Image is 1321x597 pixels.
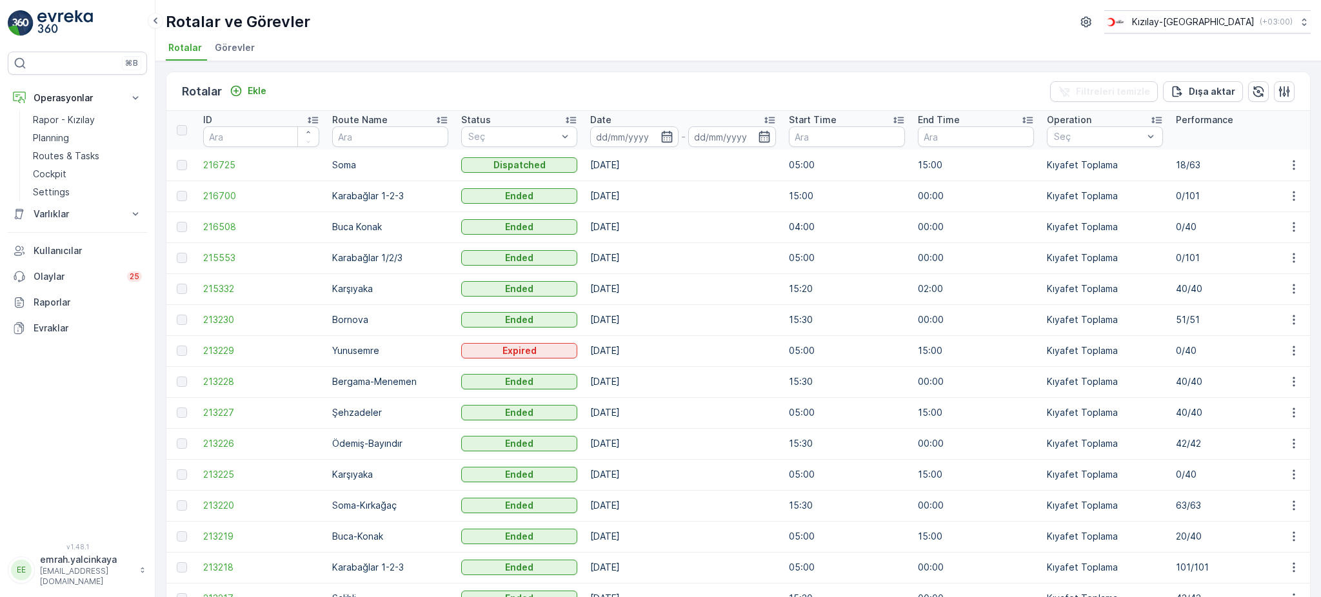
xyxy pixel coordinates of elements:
[28,183,147,201] a: Settings
[177,315,187,325] div: Toggle Row Selected
[505,190,533,202] p: Ended
[33,150,99,162] p: Routes & Tasks
[782,459,911,490] td: 05:00
[182,83,222,101] p: Rotalar
[461,157,577,173] button: Dispatched
[911,304,1040,335] td: 00:00
[911,273,1040,304] td: 02:00
[8,10,34,36] img: logo
[34,270,119,283] p: Olaylar
[461,560,577,575] button: Ended
[203,375,319,388] span: 213228
[782,242,911,273] td: 05:00
[505,282,533,295] p: Ended
[8,238,147,264] a: Kullanıcılar
[1040,273,1169,304] td: Kıyafet Toplama
[461,467,577,482] button: Ended
[37,10,93,36] img: logo_light-DOdMpM7g.png
[28,147,147,165] a: Routes & Tasks
[1169,521,1298,552] td: 20/40
[1169,335,1298,366] td: 0/40
[332,113,388,126] p: Route Name
[918,113,960,126] p: End Time
[1169,150,1298,181] td: 18/63
[461,529,577,544] button: Ended
[326,242,455,273] td: Karabağlar 1/2/3
[203,530,319,543] a: 213219
[590,113,611,126] p: Date
[326,490,455,521] td: Soma-Kırkağaç
[688,126,777,147] input: dd/mm/yyyy
[505,437,533,450] p: Ended
[203,437,319,450] span: 213226
[1169,242,1298,273] td: 0/101
[203,113,212,126] p: ID
[782,397,911,428] td: 05:00
[1040,211,1169,242] td: Kıyafet Toplama
[505,530,533,543] p: Ended
[493,159,546,171] p: Dispatched
[326,211,455,242] td: Buca Konak
[1040,366,1169,397] td: Kıyafet Toplama
[782,552,911,583] td: 05:00
[584,552,782,583] td: [DATE]
[1040,150,1169,181] td: Kıyafet Toplama
[177,407,187,418] div: Toggle Row Selected
[461,374,577,389] button: Ended
[203,468,319,481] a: 213225
[28,111,147,129] a: Rapor - Kızılay
[468,130,557,143] p: Seç
[28,129,147,147] a: Planning
[203,159,319,171] span: 216725
[911,366,1040,397] td: 00:00
[681,129,686,144] p: -
[34,244,142,257] p: Kullanıcılar
[125,58,138,68] p: ⌘B
[911,211,1040,242] td: 00:00
[461,498,577,513] button: Ended
[326,366,455,397] td: Bergama-Menemen
[215,41,255,54] span: Görevler
[505,499,533,512] p: Ended
[326,428,455,459] td: Ödemiş-Bayındır
[203,190,319,202] span: 216700
[782,366,911,397] td: 15:30
[1169,552,1298,583] td: 101/101
[203,282,319,295] a: 215332
[502,344,537,357] p: Expired
[130,271,139,282] p: 25
[911,521,1040,552] td: 15:00
[505,406,533,419] p: Ended
[177,531,187,542] div: Toggle Row Selected
[203,406,319,419] a: 213227
[1076,85,1150,98] p: Filtreleri temizle
[584,211,782,242] td: [DATE]
[1169,304,1298,335] td: 51/51
[1169,459,1298,490] td: 0/40
[33,113,95,126] p: Rapor - Kızılay
[782,211,911,242] td: 04:00
[8,553,147,587] button: EEemrah.yalcinkaya[EMAIL_ADDRESS][DOMAIN_NAME]
[782,490,911,521] td: 15:30
[203,220,319,233] a: 216508
[1169,273,1298,304] td: 40/40
[1047,113,1091,126] p: Operation
[584,366,782,397] td: [DATE]
[461,188,577,204] button: Ended
[584,521,782,552] td: [DATE]
[505,561,533,574] p: Ended
[584,150,782,181] td: [DATE]
[911,490,1040,521] td: 00:00
[584,428,782,459] td: [DATE]
[1040,552,1169,583] td: Kıyafet Toplama
[326,150,455,181] td: Soma
[1050,81,1158,102] button: Filtreleri temizle
[224,83,272,99] button: Ekle
[177,500,187,511] div: Toggle Row Selected
[461,405,577,420] button: Ended
[590,126,679,147] input: dd/mm/yyyy
[1169,211,1298,242] td: 0/40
